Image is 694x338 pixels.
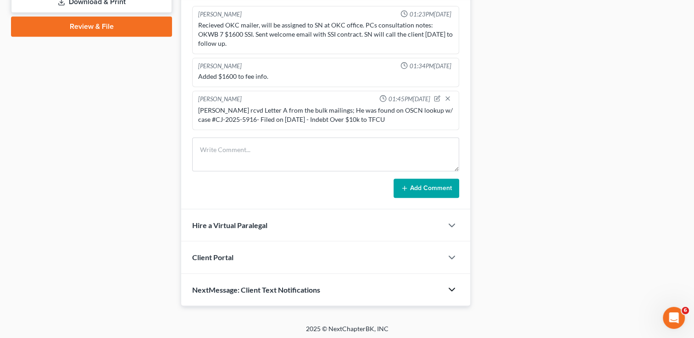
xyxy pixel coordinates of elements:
div: [PERSON_NAME] [198,95,242,104]
iframe: Intercom live chat [663,307,685,329]
button: Add Comment [394,179,459,198]
div: [PERSON_NAME] [198,10,242,19]
span: 01:23PM[DATE] [410,10,451,19]
div: Recieved OKC mailer, will be assigned to SN at OKC office. PCs consultation notes: OKWB 7 $1600 S... [198,21,453,48]
div: [PERSON_NAME] [198,62,242,71]
span: 6 [682,307,689,314]
div: [PERSON_NAME] rcvd Letter A from the bulk mailings; He was found on OSCN lookup w/ case #CJ-2025-... [198,106,453,124]
span: 01:34PM[DATE] [410,62,451,71]
span: 01:45PM[DATE] [389,95,430,104]
a: Review & File [11,16,172,37]
span: NextMessage: Client Text Notifications [192,285,320,294]
span: Hire a Virtual Paralegal [192,221,267,229]
div: Added $1600 to fee info. [198,72,453,81]
span: Client Portal [192,253,233,262]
